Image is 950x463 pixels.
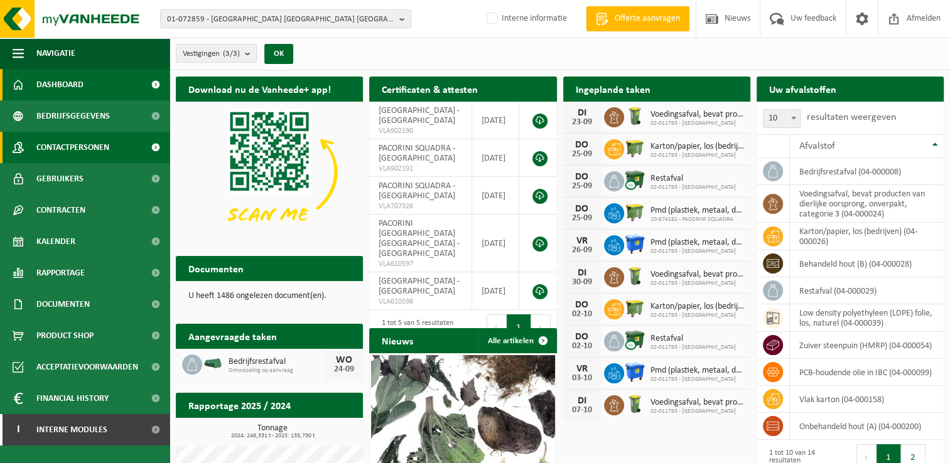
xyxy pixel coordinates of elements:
div: 25-09 [569,214,595,223]
span: PACORINI SQUADRA - [GEOGRAPHIC_DATA] [379,181,455,201]
span: 2024: 249,331 t - 2025: 135,730 t [182,433,363,439]
span: Offerte aanvragen [612,13,683,25]
span: 02-011793 - [GEOGRAPHIC_DATA] [650,376,744,383]
span: [GEOGRAPHIC_DATA] - [GEOGRAPHIC_DATA] [379,277,460,296]
a: Alle artikelen [478,328,556,353]
span: I [13,414,24,445]
td: voedingsafval, bevat producten van dierlijke oorsprong, onverpakt, categorie 3 (04-000024) [790,185,944,223]
h2: Rapportage 2025 / 2024 [176,393,303,417]
span: VLA902190 [379,126,462,136]
span: Navigatie [36,38,75,69]
div: 07-10 [569,406,595,415]
img: WB-1100-HPE-GN-50 [624,201,645,223]
span: Karton/papier, los (bedrijven) [650,142,744,152]
span: Rapportage [36,257,85,289]
span: PACORINI [GEOGRAPHIC_DATA] [GEOGRAPHIC_DATA] - [GEOGRAPHIC_DATA] [379,219,460,258]
span: Gebruikers [36,163,84,194]
div: 23-09 [569,118,595,127]
img: WB-0140-HPE-GN-51 [624,105,645,127]
span: Voedingsafval, bevat producten van dierlijke oorsprong, onverpakt, categorie 3 [650,110,744,120]
span: VLA707326 [379,201,462,211]
div: 25-09 [569,182,595,191]
div: 26-09 [569,246,595,255]
span: Voedingsafval, bevat producten van dierlijke oorsprong, onverpakt, categorie 3 [650,270,744,280]
td: [DATE] [472,272,519,310]
img: WB-1100-HPE-BE-01 [624,233,645,255]
td: behandeld hout (B) (04-000028) [790,250,944,277]
div: DO [569,300,595,310]
h3: Tonnage [182,424,363,439]
span: Acceptatievoorwaarden [36,351,138,383]
div: DO [569,204,595,214]
span: 10-874182 - PACORINI SQUADRA [650,216,744,223]
div: 03-10 [569,374,595,383]
td: low density polyethyleen (LDPE) folie, los, naturel (04-000039) [790,304,944,332]
div: 30-09 [569,278,595,287]
span: Vestigingen [183,45,240,63]
count: (3/3) [223,50,240,58]
span: Pmd (plastiek, metaal, drankkartons) (bedrijven) [650,366,744,376]
span: Restafval [650,334,736,344]
div: DI [569,268,595,278]
h2: Ingeplande taken [563,77,663,101]
span: Kalender [36,226,75,257]
td: PCB-houdende olie in IBC (04-000099) [790,359,944,386]
td: [DATE] [472,215,519,272]
span: PACORINI SQUADRA - [GEOGRAPHIC_DATA] [379,144,455,163]
h2: Nieuws [369,328,426,353]
div: WO [332,355,357,365]
span: Financial History [36,383,109,414]
span: 02-011793 - [GEOGRAPHIC_DATA] [650,344,736,351]
p: U heeft 1486 ongelezen document(en). [188,292,350,301]
span: [GEOGRAPHIC_DATA] - [GEOGRAPHIC_DATA] [379,106,460,125]
img: WB-0140-HPE-GN-51 [624,265,645,287]
div: DO [569,140,595,150]
span: 02-011793 - [GEOGRAPHIC_DATA] [650,280,744,287]
td: [DATE] [472,102,519,139]
a: Bekijk rapportage [269,417,362,442]
td: [DATE] [472,177,519,215]
img: WB-1100-CU [624,169,645,191]
button: Previous [487,314,507,339]
span: Dashboard [36,69,84,100]
span: Product Shop [36,320,94,351]
label: resultaten weergeven [807,112,896,122]
span: 02-011793 - [GEOGRAPHIC_DATA] [650,120,744,127]
span: 01-072859 - [GEOGRAPHIC_DATA] [GEOGRAPHIC_DATA] [GEOGRAPHIC_DATA] - [GEOGRAPHIC_DATA] [167,10,394,29]
span: Pmd (plastiek, metaal, drankkartons) (bedrijven) [650,206,744,216]
div: VR [569,364,595,374]
div: 1 tot 5 van 5 resultaten [375,313,453,341]
td: vlak karton (04-000158) [790,386,944,413]
span: 02-011793 - [GEOGRAPHIC_DATA] [650,152,744,159]
td: onbehandeld hout (A) (04-000200) [790,413,944,440]
span: Documenten [36,289,90,320]
img: WB-1100-HPE-BE-01 [624,361,645,383]
span: 02-011793 - [GEOGRAPHIC_DATA] [650,312,744,319]
span: Karton/papier, los (bedrijven) [650,302,744,312]
span: VLA902191 [379,164,462,174]
button: 01-072859 - [GEOGRAPHIC_DATA] [GEOGRAPHIC_DATA] [GEOGRAPHIC_DATA] - [GEOGRAPHIC_DATA] [160,9,411,28]
td: bedrijfsrestafval (04-000008) [790,158,944,185]
span: Interne modules [36,414,107,445]
span: Omwisseling op aanvraag [229,367,325,375]
div: DO [569,332,595,342]
td: karton/papier, los (bedrijven) (04-000026) [790,223,944,250]
h2: Uw afvalstoffen [757,77,849,101]
span: VLA610598 [379,297,462,307]
span: Contracten [36,194,85,226]
td: zuiver steenpuin (HMRP) (04-000054) [790,332,944,359]
div: VR [569,236,595,246]
span: Voedingsafval, bevat producten van dierlijke oorsprong, onverpakt, categorie 3 [650,398,744,408]
span: VLA610597 [379,259,462,269]
span: Contactpersonen [36,132,109,163]
div: DI [569,108,595,118]
a: Offerte aanvragen [586,6,689,31]
span: Afvalstof [799,141,835,151]
div: 25-09 [569,150,595,159]
div: 02-10 [569,342,595,351]
button: OK [264,44,293,64]
span: Bedrijfsgegevens [36,100,110,132]
span: Bedrijfsrestafval [229,357,325,367]
img: WB-1100-HPE-GN-50 [624,297,645,319]
h2: Download nu de Vanheede+ app! [176,77,343,101]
